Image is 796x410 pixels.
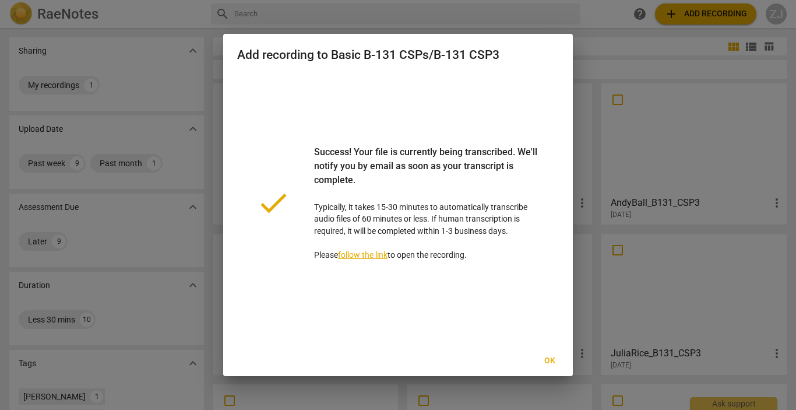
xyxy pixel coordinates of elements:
a: follow the link [338,250,388,260]
button: Ok [531,351,568,372]
span: done [256,185,291,220]
h2: Add recording to Basic B-131 CSPs/B-131 CSP3 [237,48,559,62]
p: Typically, it takes 15-30 minutes to automatically transcribe audio files of 60 minutes or less. ... [314,145,540,261]
div: Success! Your file is currently being transcribed. We'll notify you by email as soon as your tran... [314,145,540,201]
span: Ok [540,355,559,367]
